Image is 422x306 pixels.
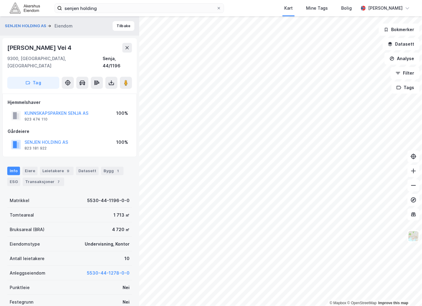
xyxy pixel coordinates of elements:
[10,255,45,262] div: Antall leietakere
[114,211,130,219] div: 1 713 ㎡
[383,38,420,50] button: Datasett
[101,167,124,175] div: Bygg
[392,277,422,306] iframe: Chat Widget
[391,67,420,79] button: Filter
[10,197,29,204] div: Matrikkel
[56,179,62,185] div: 7
[378,301,408,305] a: Improve this map
[123,284,130,291] div: Nei
[62,4,216,13] input: Søk på adresse, matrikkel, gårdeiere, leietakere eller personer
[87,269,130,277] button: 5530-44-1278-0-0
[391,82,420,94] button: Tags
[10,269,45,277] div: Anleggseiendom
[40,167,74,175] div: Leietakere
[384,53,420,65] button: Analyse
[10,284,30,291] div: Punktleie
[65,168,71,174] div: 9
[25,146,47,151] div: 823 181 922
[112,226,130,233] div: 4 720 ㎡
[103,55,132,69] div: Senja, 44/1196
[306,5,328,12] div: Mine Tags
[87,197,130,204] div: 5530-44-1196-0-0
[341,5,352,12] div: Bolig
[7,178,20,186] div: ESG
[10,240,40,248] div: Eiendomstype
[10,226,45,233] div: Bruksareal (BRA)
[76,167,99,175] div: Datasett
[115,168,121,174] div: 1
[330,301,346,305] a: Mapbox
[5,23,48,29] button: SENJEN HOLDING AS
[10,3,40,13] img: akershus-eiendom-logo.9091f326c980b4bce74ccdd9f866810c.svg
[116,139,128,146] div: 100%
[116,110,128,117] div: 100%
[284,5,293,12] div: Kart
[54,22,73,30] div: Eiendom
[124,255,130,262] div: 10
[25,117,48,122] div: 923 474 110
[408,230,419,242] img: Z
[123,298,130,306] div: Nei
[85,240,130,248] div: Undervisning, Kontor
[7,77,59,89] button: Tag
[7,43,73,53] div: [PERSON_NAME] Vei 4
[10,298,33,306] div: Festegrunn
[368,5,403,12] div: [PERSON_NAME]
[113,21,134,31] button: Tilbake
[7,167,20,175] div: Info
[10,211,34,219] div: Tomteareal
[8,128,132,135] div: Gårdeiere
[347,301,377,305] a: OpenStreetMap
[392,277,422,306] div: Kontrollprogram for chat
[7,55,103,69] div: 9300, [GEOGRAPHIC_DATA], [GEOGRAPHIC_DATA]
[23,178,64,186] div: Transaksjoner
[8,99,132,106] div: Hjemmelshaver
[22,167,38,175] div: Eiere
[379,24,420,36] button: Bokmerker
